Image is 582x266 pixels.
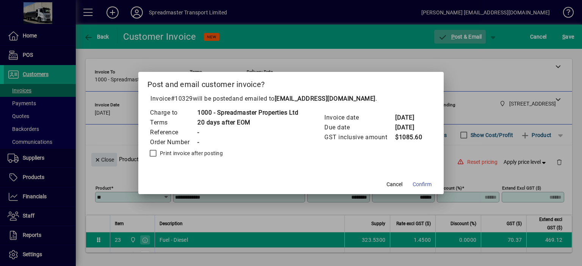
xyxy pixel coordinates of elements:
td: Due date [324,123,395,132]
td: GST inclusive amount [324,132,395,142]
span: #10329 [171,95,193,102]
td: 1000 - Spreadmaster Properties Ltd [197,108,298,118]
td: - [197,128,298,137]
td: Reference [150,128,197,137]
td: Terms [150,118,197,128]
span: Cancel [386,180,402,188]
td: $1085.60 [395,132,425,142]
td: Charge to [150,108,197,118]
td: Invoice date [324,113,395,123]
p: Invoice will be posted . [147,94,435,103]
td: [DATE] [395,113,425,123]
b: [EMAIL_ADDRESS][DOMAIN_NAME] [275,95,375,102]
button: Cancel [382,177,407,191]
button: Confirm [410,177,435,191]
td: Order Number [150,137,197,147]
td: - [197,137,298,147]
td: [DATE] [395,123,425,132]
span: and emailed to [232,95,375,102]
td: 20 days after EOM [197,118,298,128]
span: Confirm [413,180,432,188]
h2: Post and email customer invoice? [138,72,444,94]
label: Print invoice after posting [158,149,223,157]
